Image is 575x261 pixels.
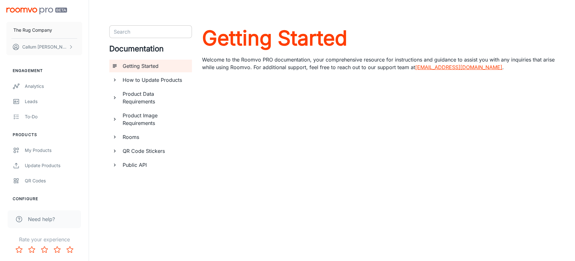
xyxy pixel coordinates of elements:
[25,147,82,154] div: My Products
[123,76,187,84] h6: How to Update Products
[51,243,64,256] button: Rate 4 star
[64,243,76,256] button: Rate 5 star
[123,133,187,141] h6: Rooms
[123,62,187,70] h6: Getting Started
[25,98,82,105] div: Leads
[188,31,190,33] button: Open
[22,43,67,50] p: Callum [PERSON_NAME]
[6,39,82,55] button: Callum [PERSON_NAME]
[25,243,38,256] button: Rate 2 star
[25,113,82,120] div: To-do
[13,243,25,256] button: Rate 1 star
[202,56,555,71] p: Welcome to the Roomvo PRO documentation, your comprehensive resource for instructions and guidanc...
[25,83,82,90] div: Analytics
[13,27,52,34] p: The Rug Company
[25,177,82,184] div: QR Codes
[123,147,187,155] h6: QR Code Stickers
[123,112,187,127] h6: Product Image Requirements
[415,64,502,70] a: [EMAIL_ADDRESS][DOMAIN_NAME]
[109,43,192,55] h4: Documentation
[38,243,51,256] button: Rate 3 star
[6,8,67,14] img: Roomvo PRO Beta
[5,236,84,243] p: Rate your experience
[123,90,187,105] h6: Product Data Requirements
[25,162,82,169] div: Update Products
[6,22,82,38] button: The Rug Company
[109,60,192,171] ul: documentation page list
[123,161,187,169] h6: Public API
[202,25,555,51] a: Getting Started
[28,215,55,223] span: Need help?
